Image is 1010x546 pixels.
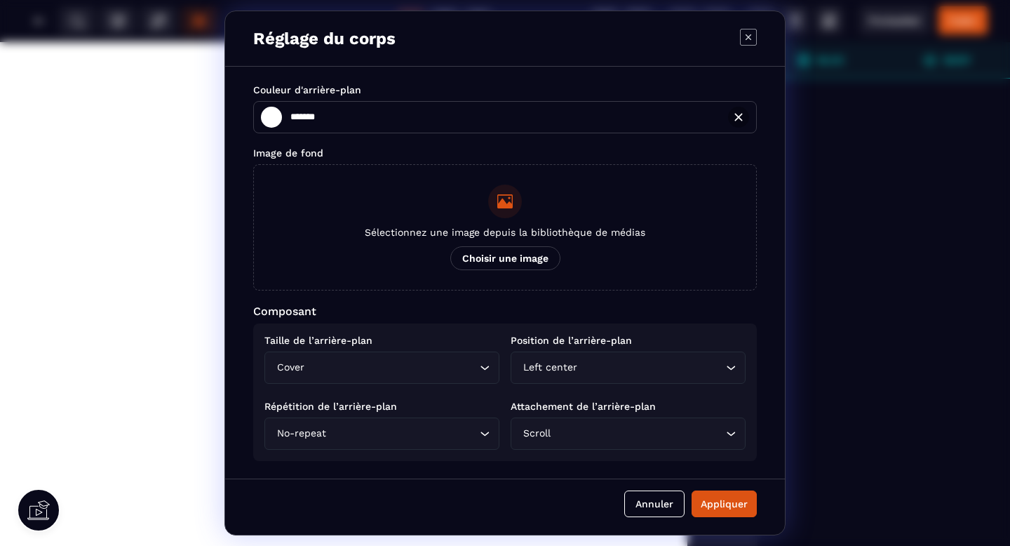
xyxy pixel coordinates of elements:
[553,426,722,441] input: Search for option
[511,401,746,412] p: Attachement de l’arrière-plan
[511,352,746,384] div: Search for option
[307,360,476,375] input: Search for option
[420,28,589,65] div: + Drag and drop your first element here
[365,227,645,238] span: Sélectionnez une image depuis la bibliothèque de médias
[253,84,361,95] p: Couleur d'arrière-plan
[511,418,746,450] div: Search for option
[520,360,580,375] span: Left center
[253,29,396,48] p: Réglage du corps
[253,305,757,318] p: Composant
[520,426,553,441] span: Scroll
[253,147,323,159] p: Image de fond
[511,335,746,346] p: Position de l’arrière-plan
[580,360,722,375] input: Search for option
[264,418,499,450] div: Search for option
[264,401,499,412] p: Répétition de l’arrière-plan
[274,360,307,375] span: Cover
[274,426,329,441] span: No-repeat
[701,497,748,511] div: Appliquer
[624,491,685,517] button: Annuler
[329,426,476,441] input: Search for option
[264,335,499,346] p: Taille de l’arrière-plan
[450,246,560,270] span: Choisir une image
[692,491,757,517] button: Appliquer
[264,352,499,384] div: Search for option
[253,164,757,291] button: Sélectionnez une image depuis la bibliothèque de médiasChoisir une image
